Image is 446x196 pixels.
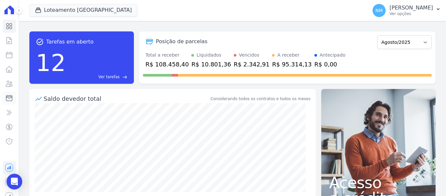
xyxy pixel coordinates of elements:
[314,60,345,69] div: R$ 0,00
[36,46,66,80] div: 12
[375,8,383,13] span: NM
[98,74,119,80] span: Ver tarefas
[390,11,433,16] p: Ver opções
[44,94,209,103] div: Saldo devedor total
[46,38,94,46] span: Tarefas em aberto
[36,38,44,46] span: task_alt
[7,174,22,189] div: Open Intercom Messenger
[211,96,311,102] div: Considerando todos os contratos e todos os meses
[191,60,231,69] div: R$ 10.801,36
[367,1,446,20] button: NM [PERSON_NAME] Ver opções
[390,5,433,11] p: [PERSON_NAME]
[146,52,189,59] div: Total a receber
[197,52,221,59] div: Liquidados
[239,52,259,59] div: Vencidos
[320,52,345,59] div: Antecipado
[68,74,127,80] a: Ver tarefas east
[329,175,428,190] span: Acesso
[29,4,137,16] button: Loteamento [GEOGRAPHIC_DATA]
[156,38,208,45] div: Posição de parcelas
[272,60,311,69] div: R$ 95.314,13
[146,60,189,69] div: R$ 108.458,40
[277,52,299,59] div: A receber
[234,60,270,69] div: R$ 2.342,91
[122,75,127,80] span: east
